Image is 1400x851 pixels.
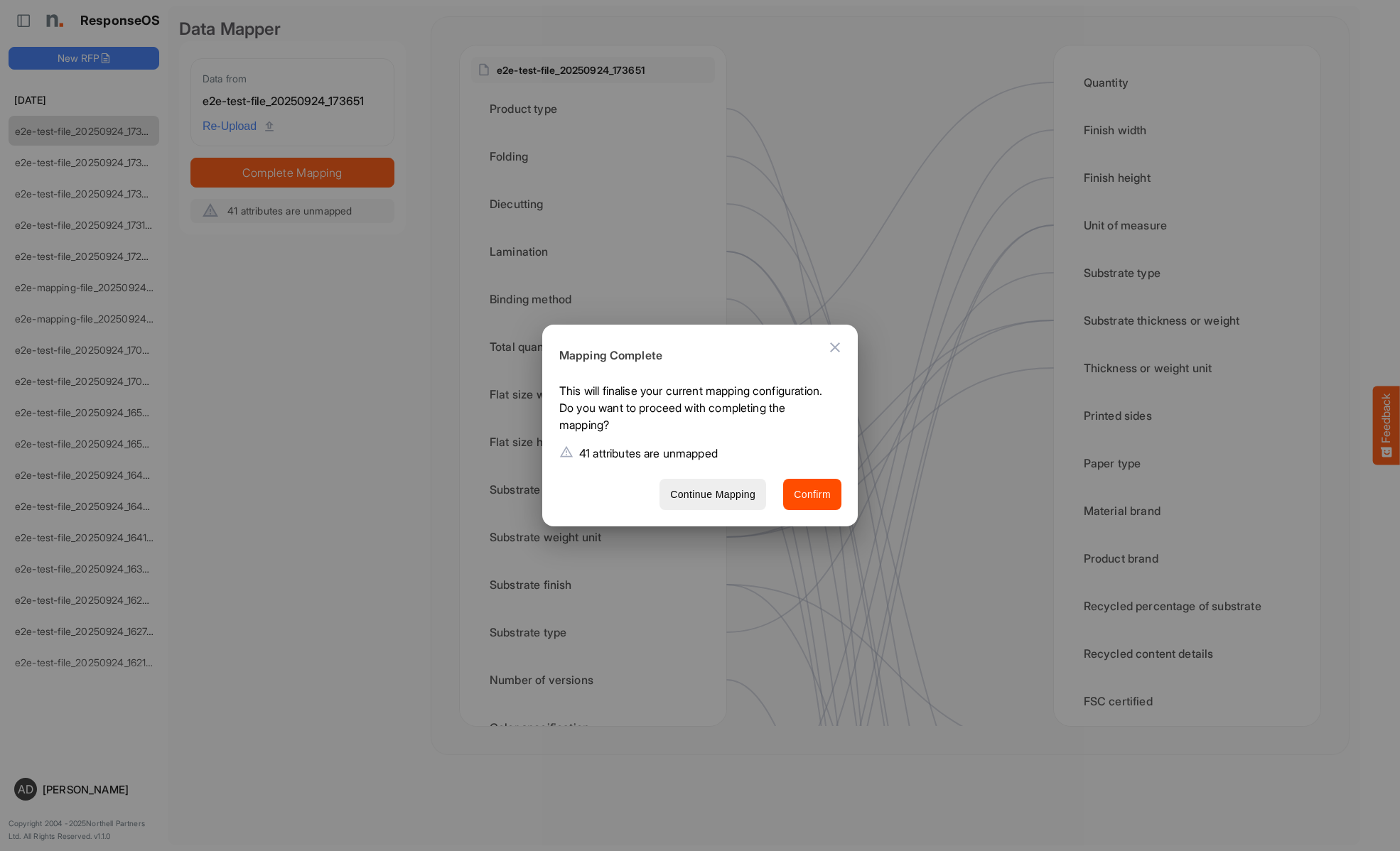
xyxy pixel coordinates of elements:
[579,445,718,462] p: 41 attributes are unmapped
[794,486,831,504] span: Confirm
[559,382,830,439] p: This will finalise your current mapping configuration. Do you want to proceed with completing the...
[818,330,852,364] button: Close dialog
[783,479,841,511] button: Confirm
[670,486,755,504] span: Continue Mapping
[659,479,766,511] button: Continue Mapping
[559,347,830,365] h6: Mapping Complete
